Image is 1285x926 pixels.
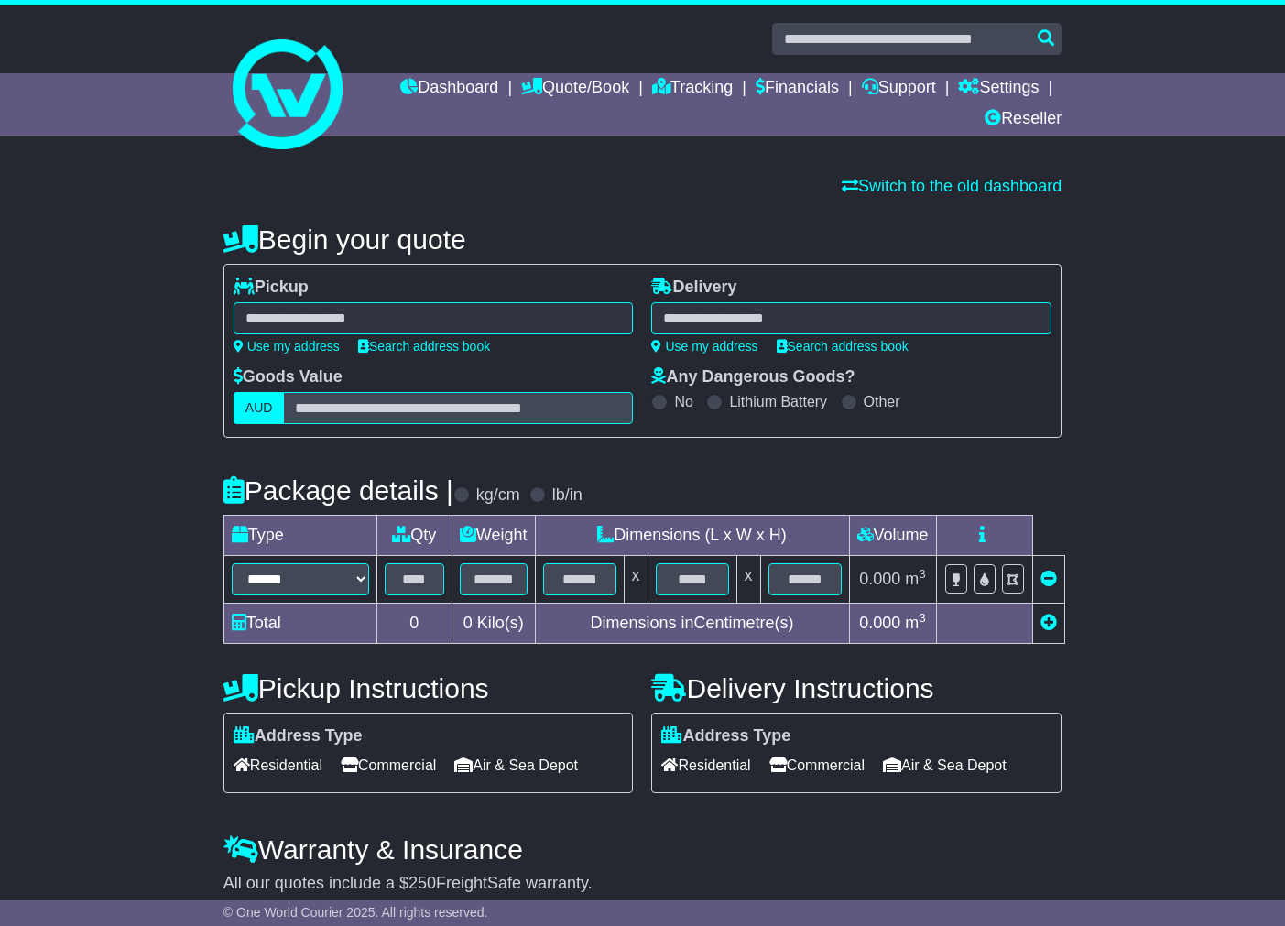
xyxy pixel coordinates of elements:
td: x [624,556,648,604]
label: Goods Value [234,367,343,387]
td: Qty [376,516,452,556]
td: 0 [376,604,452,644]
sup: 3 [919,567,926,581]
a: Quote/Book [521,73,629,104]
h4: Delivery Instructions [651,673,1062,703]
span: 0.000 [859,570,900,588]
sup: 3 [919,611,926,625]
h4: Warranty & Insurance [223,834,1062,865]
td: Total [223,604,376,644]
a: Settings [958,73,1039,104]
a: Use my address [234,339,340,354]
label: AUD [234,392,285,424]
td: Dimensions in Centimetre(s) [535,604,849,644]
td: x [736,556,760,604]
span: 0.000 [859,614,900,632]
label: Lithium Battery [729,393,827,410]
h4: Pickup Instructions [223,673,634,703]
a: Tracking [652,73,733,104]
span: Residential [661,751,750,779]
span: Air & Sea Depot [883,751,1007,779]
span: Commercial [769,751,865,779]
h4: Package details | [223,475,453,506]
label: Address Type [234,726,363,746]
a: Dashboard [400,73,498,104]
td: Weight [452,516,535,556]
td: Type [223,516,376,556]
span: Commercial [341,751,436,779]
a: Use my address [651,339,757,354]
span: Air & Sea Depot [454,751,578,779]
label: Pickup [234,278,309,298]
span: m [905,570,926,588]
a: Remove this item [1040,570,1057,588]
a: Support [862,73,936,104]
h4: Begin your quote [223,224,1062,255]
span: 0 [463,614,473,632]
span: Residential [234,751,322,779]
a: Add new item [1040,614,1057,632]
div: All our quotes include a $ FreightSafe warranty. [223,874,1062,894]
a: Reseller [985,104,1062,136]
span: m [905,614,926,632]
label: Other [864,393,900,410]
label: Any Dangerous Goods? [651,367,855,387]
label: Address Type [661,726,790,746]
span: © One World Courier 2025. All rights reserved. [223,905,488,920]
td: Dimensions (L x W x H) [535,516,849,556]
label: No [674,393,692,410]
a: Search address book [358,339,490,354]
td: Volume [849,516,936,556]
a: Financials [756,73,839,104]
a: Switch to the old dashboard [842,177,1062,195]
td: Kilo(s) [452,604,535,644]
label: lb/in [552,485,583,506]
a: Search address book [777,339,909,354]
label: Delivery [651,278,736,298]
label: kg/cm [476,485,520,506]
span: 250 [408,874,436,892]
